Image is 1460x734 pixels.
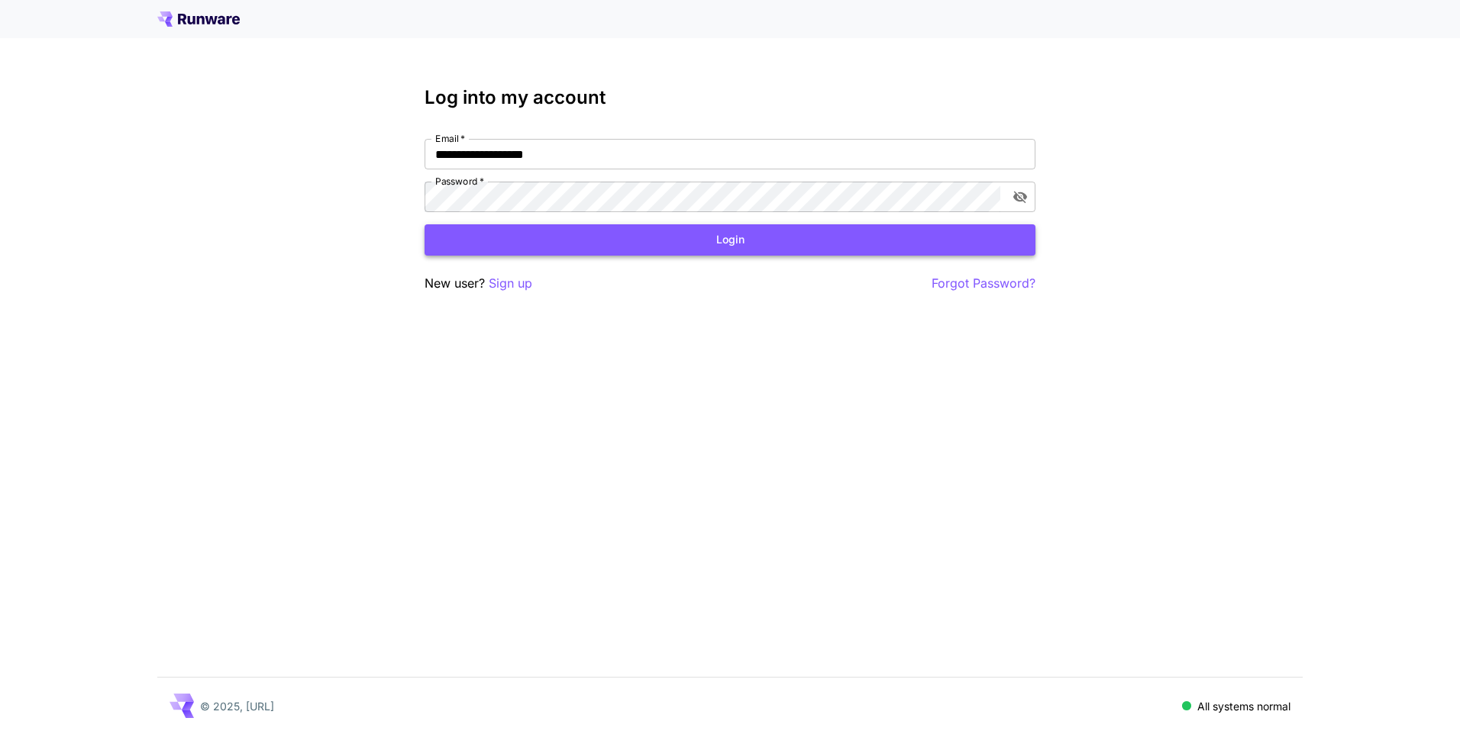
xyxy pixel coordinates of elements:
p: © 2025, [URL] [200,698,274,714]
label: Password [435,175,484,188]
button: Login [425,224,1035,256]
button: Forgot Password? [932,274,1035,293]
label: Email [435,132,465,145]
p: New user? [425,274,532,293]
button: Sign up [489,274,532,293]
p: All systems normal [1197,698,1290,714]
h3: Log into my account [425,87,1035,108]
button: toggle password visibility [1006,183,1034,211]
